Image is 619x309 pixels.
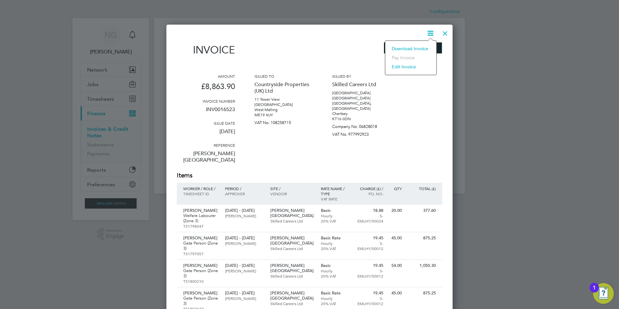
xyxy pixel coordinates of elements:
[254,118,313,125] p: VAT No: 108258715
[270,208,314,218] p: [PERSON_NAME][GEOGRAPHIC_DATA]
[321,208,349,213] p: Basic
[390,291,402,296] p: 45.00
[254,107,313,112] p: West Malling
[408,208,436,213] p: 377.60
[355,213,383,223] p: S-EMLHY/00024
[390,263,402,268] p: 54.00
[332,79,390,90] p: Skilled Careers Ltd
[183,191,219,196] p: Timesheet ID
[355,268,383,279] p: S-EMLHY/00012
[390,208,402,213] p: 20.00
[177,143,235,148] h3: Reference
[388,44,433,53] li: Download Invoice
[183,223,219,229] p: TS1798047
[321,301,349,306] p: 20% VAT
[225,268,264,273] p: [PERSON_NAME]
[408,235,436,241] p: 875.25
[355,296,383,306] p: S-EMLHY/00012
[321,213,349,218] p: Hourly
[177,120,235,126] h3: Issue date
[177,104,235,120] p: INV0016523
[254,97,313,102] p: 11 Tower View
[390,235,402,241] p: 45.00
[355,191,383,196] p: Po. No.
[384,42,442,53] img: skilledcareers-logo-remittance.png
[225,296,264,301] p: [PERSON_NAME]
[321,196,349,201] p: VAT rate
[270,291,314,301] p: [PERSON_NAME][GEOGRAPHIC_DATA]
[183,186,219,191] p: Worker / Role /
[332,121,390,129] p: Company No: 06828018
[355,263,383,268] p: 19.45
[321,263,349,268] p: Basic
[177,74,235,79] h3: Amount
[183,296,219,306] p: Gate Person (Zone 3)
[225,235,264,241] p: [DATE] - [DATE]
[225,263,264,268] p: [DATE] - [DATE]
[408,263,436,268] p: 1,050.30
[225,213,264,218] p: [PERSON_NAME]
[270,246,314,251] p: Skilled Careers Ltd
[408,291,436,296] p: 875.25
[332,101,390,111] p: [GEOGRAPHIC_DATA], [GEOGRAPHIC_DATA]
[321,273,349,279] p: 20% VAT
[225,291,264,296] p: [DATE] - [DATE]
[332,74,390,79] h3: Issued by
[270,186,314,191] p: Site /
[254,112,313,118] p: ME19 4UY
[177,98,235,104] h3: Invoice number
[225,186,264,191] p: Period /
[177,44,235,56] h1: Invoice
[593,283,614,304] button: Open Resource Center, 1 new notification
[183,208,219,213] p: [PERSON_NAME]
[177,79,235,98] p: £8,863.90
[321,296,349,301] p: Hourly
[321,218,349,223] p: 20% VAT
[321,291,349,296] p: Basic Rate
[177,148,235,171] p: [PERSON_NAME][GEOGRAPHIC_DATA]
[593,288,596,296] div: 1
[225,241,264,246] p: [PERSON_NAME]
[177,126,235,143] p: [DATE]
[270,301,314,306] p: Skilled Careers Ltd
[254,74,313,79] h3: Issued to
[183,291,219,296] p: [PERSON_NAME]
[390,186,402,191] p: QTY
[183,235,219,241] p: [PERSON_NAME]
[225,208,264,213] p: [DATE] - [DATE]
[270,273,314,279] p: Skilled Careers Ltd
[355,241,383,251] p: S-EMLHY/00012
[321,268,349,273] p: Hourly
[321,235,349,241] p: Basic Rate
[270,263,314,273] p: [PERSON_NAME][GEOGRAPHIC_DATA]
[332,111,390,116] p: Chertsey
[321,246,349,251] p: 20% VAT
[355,208,383,213] p: 18.88
[388,62,433,71] li: Edit invoice
[355,291,383,296] p: 19.45
[332,116,390,121] p: KT16 0DN
[270,235,314,246] p: [PERSON_NAME][GEOGRAPHIC_DATA]
[183,263,219,268] p: [PERSON_NAME]
[355,186,383,191] p: Charge (£) /
[332,90,390,101] p: [GEOGRAPHIC_DATA] [GEOGRAPHIC_DATA]
[183,268,219,279] p: Gate Person (Zone 3)
[332,129,390,137] p: VAT No: 977992923
[388,53,433,62] li: Pay invoice
[270,191,314,196] p: Vendor
[270,218,314,223] p: Skilled Careers Ltd
[177,171,442,180] h2: Items
[183,213,219,223] p: Welfare Labourer (Zone 3)
[183,279,219,284] p: TS1800210
[355,235,383,241] p: 19.45
[321,241,349,246] p: Hourly
[254,102,313,107] p: [GEOGRAPHIC_DATA]
[183,251,219,256] p: TS1797057
[254,79,313,97] p: Countryside Properties (UK) Ltd
[183,241,219,251] p: Gate Person (Zone 3)
[225,191,264,196] p: Approver
[321,186,349,196] p: Rate name / type
[408,186,436,191] p: Total (£)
